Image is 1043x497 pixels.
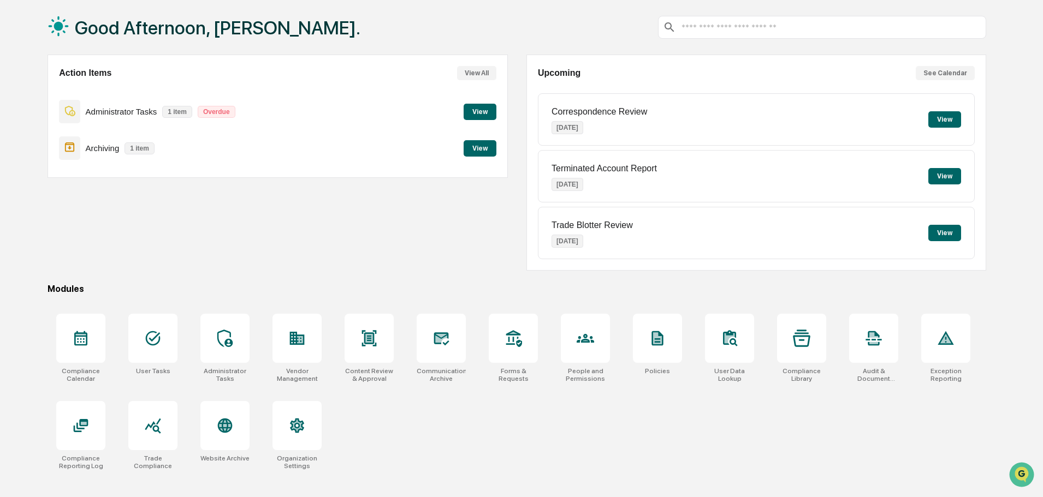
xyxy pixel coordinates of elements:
[272,367,322,382] div: Vendor Management
[125,142,155,154] p: 1 item
[552,220,633,230] p: Trade Blotter Review
[552,121,583,134] p: [DATE]
[11,159,20,168] div: 🔎
[1008,461,1038,490] iframe: Open customer support
[56,454,105,470] div: Compliance Reporting Log
[109,185,132,193] span: Pylon
[186,87,199,100] button: Start new chat
[136,367,170,375] div: User Tasks
[345,367,394,382] div: Content Review & Approval
[272,454,322,470] div: Organization Settings
[464,106,496,116] a: View
[849,367,898,382] div: Audit & Document Logs
[79,139,88,147] div: 🗄️
[777,367,826,382] div: Compliance Library
[90,137,135,148] span: Attestations
[538,68,580,78] h2: Upcoming
[56,367,105,382] div: Compliance Calendar
[561,367,610,382] div: People and Permissions
[28,50,180,61] input: Clear
[77,184,132,193] a: Powered byPylon
[464,104,496,120] button: View
[86,143,120,153] p: Archiving
[928,111,961,128] button: View
[86,107,157,116] p: Administrator Tasks
[552,235,583,248] p: [DATE]
[928,225,961,241] button: View
[928,168,961,184] button: View
[11,83,31,103] img: 1746055101610-c473b297-6a78-478c-a979-82029cc54cd1
[200,367,250,382] div: Administrator Tasks
[7,133,75,153] a: 🖐️Preclearance
[417,367,466,382] div: Communications Archive
[48,284,986,294] div: Modules
[457,66,496,80] button: View All
[22,137,70,148] span: Preclearance
[552,107,647,117] p: Correspondence Review
[22,158,69,169] span: Data Lookup
[464,142,496,153] a: View
[198,106,235,118] p: Overdue
[162,106,192,118] p: 1 item
[489,367,538,382] div: Forms & Requests
[75,17,360,39] h1: Good Afternoon, [PERSON_NAME].
[11,139,20,147] div: 🖐️
[128,454,177,470] div: Trade Compliance
[705,367,754,382] div: User Data Lookup
[552,164,657,173] p: Terminated Account Report
[75,133,140,153] a: 🗄️Attestations
[921,367,970,382] div: Exception Reporting
[7,154,73,173] a: 🔎Data Lookup
[916,66,975,80] button: See Calendar
[37,94,138,103] div: We're available if you need us!
[11,23,199,40] p: How can we help?
[645,367,670,375] div: Policies
[59,68,111,78] h2: Action Items
[552,178,583,191] p: [DATE]
[464,140,496,157] button: View
[37,83,179,94] div: Start new chat
[200,454,250,462] div: Website Archive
